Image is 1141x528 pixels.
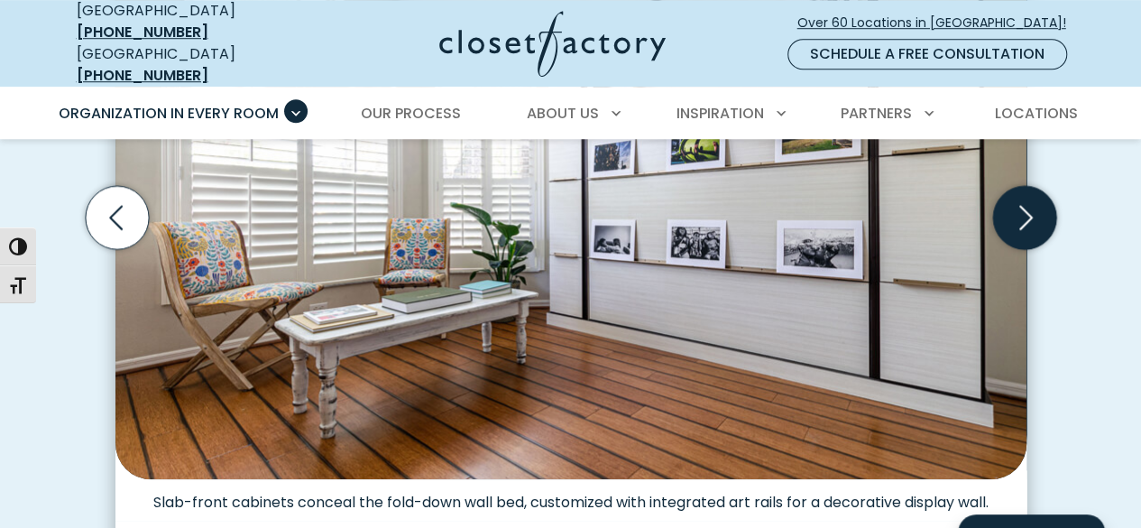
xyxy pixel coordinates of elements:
[115,479,1026,512] figcaption: Slab-front cabinets conceal the fold-down wall bed, customized with integrated art rails for a de...
[78,179,156,256] button: Previous slide
[994,103,1077,124] span: Locations
[77,43,298,87] div: [GEOGRAPHIC_DATA]
[361,103,461,124] span: Our Process
[986,179,1063,256] button: Next slide
[796,7,1081,39] a: Over 60 Locations in [GEOGRAPHIC_DATA]!
[46,88,1096,139] nav: Primary Menu
[797,14,1081,32] span: Over 60 Locations in [GEOGRAPHIC_DATA]!
[676,103,764,124] span: Inspiration
[439,11,666,77] img: Closet Factory Logo
[527,103,599,124] span: About Us
[787,39,1067,69] a: Schedule a Free Consultation
[77,22,208,42] a: [PHONE_NUMBER]
[59,103,279,124] span: Organization in Every Room
[77,65,208,86] a: [PHONE_NUMBER]
[841,103,912,124] span: Partners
